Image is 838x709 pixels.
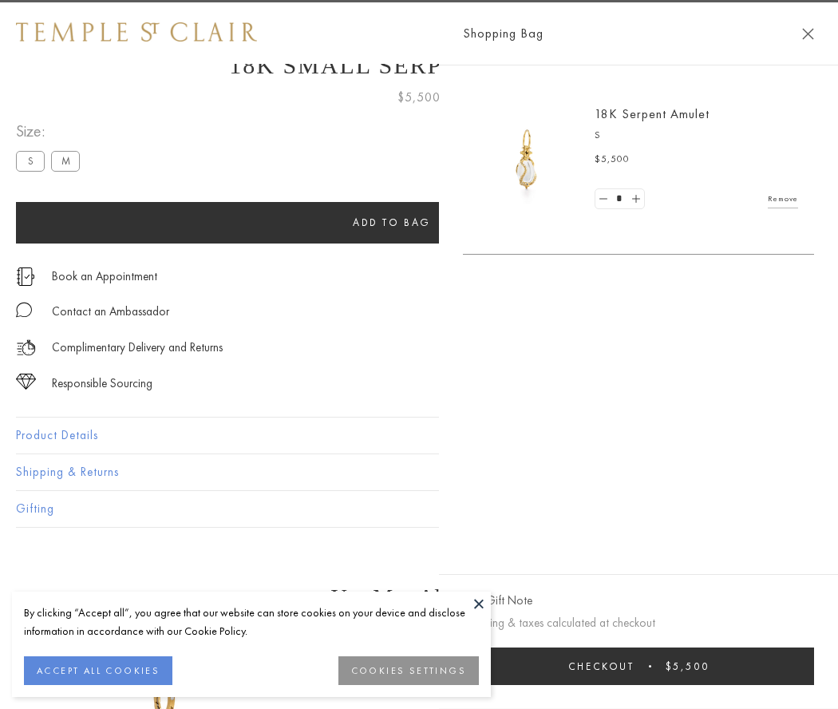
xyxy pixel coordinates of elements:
img: icon_sourcing.svg [16,374,36,390]
button: Add to bag [16,202,768,244]
span: $5,500 [666,659,710,673]
img: icon_appointment.svg [16,267,35,286]
a: Set quantity to 2 [627,189,643,209]
h3: You May Also Like [40,584,798,610]
button: Gifting [16,491,822,527]
button: Checkout $5,500 [463,648,814,685]
button: Shipping & Returns [16,454,822,490]
p: Complimentary Delivery and Returns [52,338,223,358]
div: Responsible Sourcing [52,374,152,394]
a: Remove [768,190,798,208]
p: Shipping & taxes calculated at checkout [463,613,814,633]
span: Checkout [568,659,634,673]
div: Contact an Ambassador [52,302,169,322]
a: 18K Serpent Amulet [595,105,710,122]
img: MessageIcon-01_2.svg [16,302,32,318]
img: Temple St. Clair [16,22,257,42]
span: Size: [16,118,86,145]
button: Add Gift Note [463,591,532,611]
img: P51836-E11SERPPV [479,112,575,208]
button: COOKIES SETTINGS [338,656,479,685]
label: S [16,151,45,171]
h1: 18K Small Serpent Amulet [16,52,822,79]
img: icon_delivery.svg [16,338,36,358]
span: Shopping Bag [463,23,544,44]
p: S [595,128,798,144]
button: Product Details [16,418,822,454]
a: Set quantity to 0 [595,189,611,209]
a: Book an Appointment [52,267,157,285]
button: Close Shopping Bag [802,28,814,40]
div: By clicking “Accept all”, you agree that our website can store cookies on your device and disclos... [24,604,479,640]
span: Add to bag [353,216,431,229]
span: $5,500 [595,152,630,168]
button: ACCEPT ALL COOKIES [24,656,172,685]
span: $5,500 [397,87,441,108]
label: M [51,151,80,171]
